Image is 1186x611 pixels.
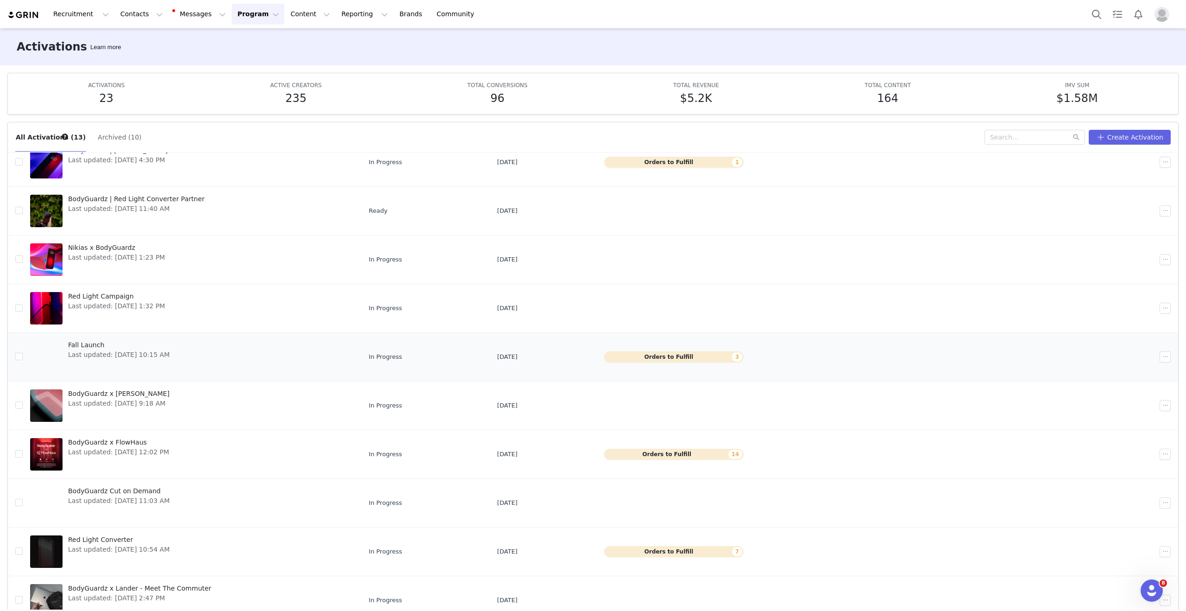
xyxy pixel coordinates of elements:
span: In Progress [369,450,402,459]
span: [DATE] [497,401,517,410]
span: [DATE] [497,498,517,508]
span: Last updated: [DATE] 1:23 PM [68,253,165,262]
span: BodyGuardz Cut on Demand [68,486,170,496]
span: In Progress [369,304,402,313]
span: BodyGuardz x Lander - Meet The Commuter [68,584,211,593]
a: Community [431,4,484,25]
button: Create Activation [1089,130,1171,145]
span: [DATE] [497,547,517,556]
a: Brands [394,4,430,25]
span: Last updated: [DATE] 10:54 AM [68,545,170,554]
span: Last updated: [DATE] 11:03 AM [68,496,170,506]
input: Search... [984,130,1085,145]
h5: $1.58M [1056,90,1098,107]
span: [DATE] [497,450,517,459]
span: In Progress [369,498,402,508]
h5: $5.2K [680,90,712,107]
a: BodyGuardz x FlowHausLast updated: [DATE] 12:02 PM [30,436,354,473]
button: Content [285,4,335,25]
span: ACTIVATIONS [88,82,125,89]
span: BodyGuardz | Red Light Converter Partner [68,194,205,204]
span: 8 [1160,579,1167,587]
span: Last updated: [DATE] 1:32 PM [68,301,165,311]
span: Last updated: [DATE] 9:18 AM [68,399,170,408]
button: Orders to Fulfill1 [604,157,744,168]
h5: 235 [285,90,307,107]
span: [DATE] [497,255,517,264]
img: grin logo [7,11,40,19]
a: Tasks [1107,4,1128,25]
button: Profile [1149,7,1179,22]
span: Last updated: [DATE] 10:15 AM [68,350,170,360]
span: [DATE] [497,596,517,605]
span: In Progress [369,401,402,410]
a: Fall LaunchLast updated: [DATE] 10:15 AM [30,338,354,376]
span: IMV SUM [1065,82,1090,89]
span: Last updated: [DATE] 4:30 PM [68,155,168,165]
span: TOTAL CONTENT [864,82,911,89]
span: BodyGuardz x [PERSON_NAME] [68,389,170,399]
a: Nikias x BodyGuardzLast updated: [DATE] 1:23 PM [30,241,354,278]
button: All Activations (13) [15,130,86,145]
button: Notifications [1128,4,1148,25]
span: In Progress [369,255,402,264]
span: In Progress [369,547,402,556]
span: Ready [369,206,387,216]
span: Last updated: [DATE] 12:02 PM [68,447,169,457]
span: TOTAL REVENUE [673,82,719,89]
span: [DATE] [497,158,517,167]
button: Reporting [336,4,393,25]
button: Archived (10) [97,130,142,145]
h5: 23 [99,90,114,107]
span: In Progress [369,352,402,362]
button: Orders to Fulfill7 [604,546,744,557]
span: Nikias x BodyGuardz [68,243,165,253]
span: Red Light Campaign [68,292,165,301]
span: BodyGuardz x FlowHaus [68,438,169,447]
div: Tooltip anchor [61,133,69,141]
span: Fall Launch [68,340,170,350]
a: Red Light ConverterLast updated: [DATE] 10:54 AM [30,533,354,570]
h5: 96 [490,90,505,107]
button: Search [1086,4,1107,25]
div: Tooltip anchor [88,43,123,52]
h5: 164 [877,90,898,107]
span: [DATE] [497,304,517,313]
h3: Activations [17,38,87,55]
button: Orders to Fulfill14 [604,449,744,460]
button: Messages [169,4,231,25]
span: In Progress [369,596,402,605]
a: BodyGuardz | [PERSON_NAME]Last updated: [DATE] 4:30 PM [30,144,354,181]
iframe: Intercom live chat [1141,579,1163,602]
a: BodyGuardz x [PERSON_NAME]Last updated: [DATE] 9:18 AM [30,387,354,424]
i: icon: search [1073,134,1079,140]
span: ACTIVE CREATORS [270,82,322,89]
span: Last updated: [DATE] 11:40 AM [68,204,205,214]
img: placeholder-profile.jpg [1154,7,1169,22]
span: In Progress [369,158,402,167]
span: [DATE] [497,206,517,216]
a: BodyGuardz | Red Light Converter PartnerLast updated: [DATE] 11:40 AM [30,192,354,229]
span: TOTAL CONVERSIONS [467,82,528,89]
button: Program [232,4,284,25]
span: [DATE] [497,352,517,362]
a: BodyGuardz Cut on DemandLast updated: [DATE] 11:03 AM [30,484,354,522]
a: Red Light CampaignLast updated: [DATE] 1:32 PM [30,290,354,327]
button: Recruitment [48,4,114,25]
span: Red Light Converter [68,535,170,545]
button: Orders to Fulfill3 [604,351,744,363]
button: Contacts [115,4,168,25]
span: Last updated: [DATE] 2:47 PM [68,593,211,603]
